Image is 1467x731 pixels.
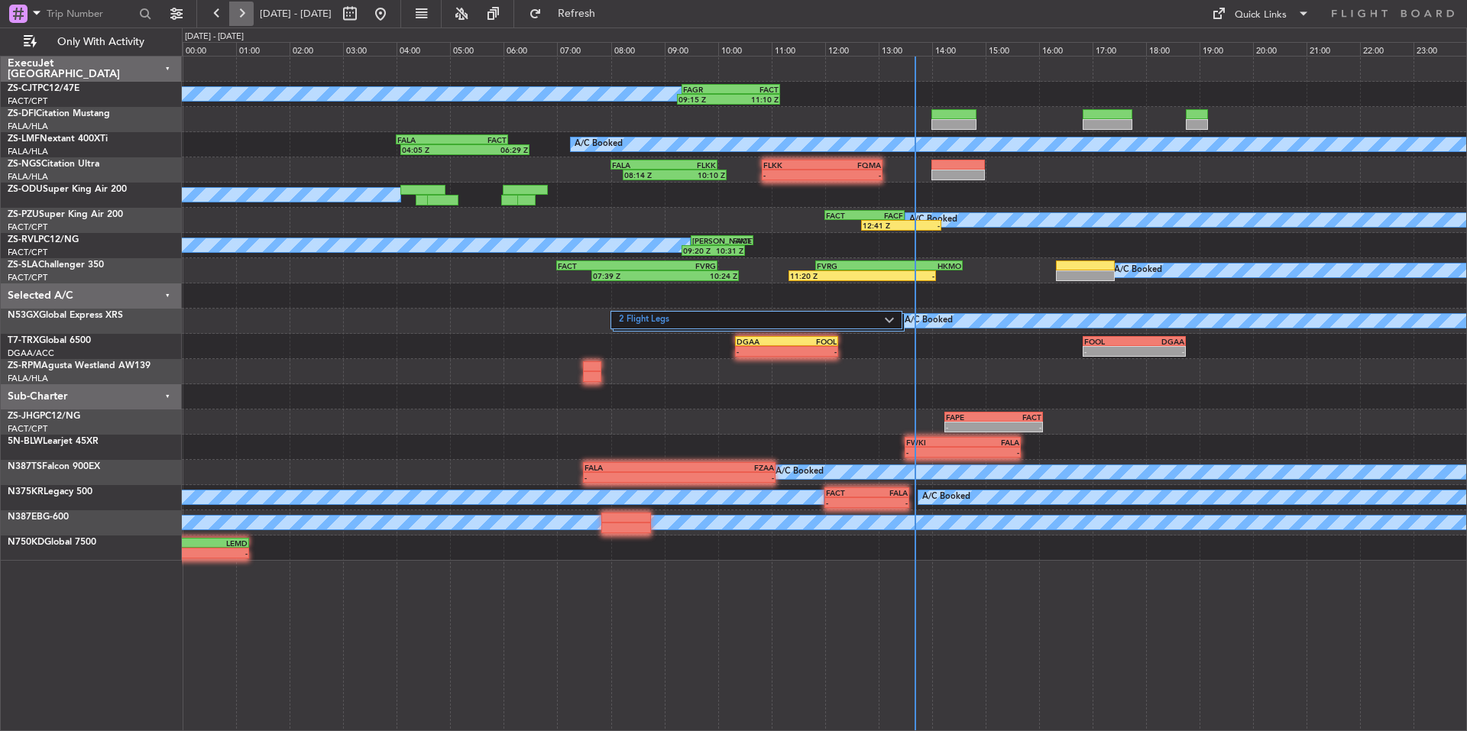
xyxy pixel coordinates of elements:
a: ZS-LMFNextant 400XTi [8,134,108,144]
button: Refresh [522,2,614,26]
div: [PERSON_NAME] [692,236,722,245]
a: FALA/HLA [8,373,48,384]
div: FACF [865,211,904,220]
div: 11:20 Z [790,271,863,280]
div: FACT [452,135,506,144]
a: FACT/CPT [8,222,47,233]
a: ZS-PZUSuper King Air 200 [8,210,123,219]
div: 21:00 [1307,42,1360,56]
div: 07:00 [557,42,610,56]
a: N750KDGlobal 7500 [8,538,96,547]
div: - [963,448,1019,457]
div: 00:00 [183,42,236,56]
div: FALA [612,160,664,170]
div: FQMA [822,160,881,170]
div: DGAA [1135,337,1184,346]
div: FACT [722,236,752,245]
span: ZS-RPM [8,361,41,370]
span: ZS-SLA [8,260,38,270]
div: - [679,473,774,482]
a: 5N-BLWLearjet 45XR [8,437,99,446]
div: 08:14 Z [624,170,675,180]
button: Quick Links [1204,2,1317,26]
div: 12:41 Z [863,221,902,230]
span: ZS-RVL [8,235,38,244]
div: FVRG [637,261,716,270]
div: 16:00 [1039,42,1093,56]
div: 13:00 [879,42,932,56]
div: 04:00 [397,42,450,56]
div: - [946,422,993,432]
a: N375KRLegacy 500 [8,487,92,496]
div: A/C Booked [575,133,623,156]
div: FALA [963,438,1019,447]
span: N53GX [8,311,39,320]
a: ZS-NGSCitation Ultra [8,160,99,169]
div: 10:10 Z [675,170,725,180]
div: 08:00 [611,42,665,56]
span: 5N-BLW [8,437,43,446]
div: FZAA [679,463,774,472]
a: N53GXGlobal Express XRS [8,311,123,320]
a: FACT/CPT [8,247,47,258]
div: FLKK [664,160,716,170]
div: 09:15 Z [678,95,728,104]
img: arrow-gray.svg [885,317,894,323]
a: ZS-RVLPC12/NG [8,235,79,244]
a: DGAA/ACC [8,348,54,359]
span: Only With Activity [40,37,161,47]
div: 11:00 [772,42,825,56]
span: N750KD [8,538,44,547]
div: FAPE [946,412,993,422]
div: 22:00 [1360,42,1414,56]
div: FACT [730,85,778,94]
div: 17:00 [1093,42,1146,56]
div: 11:10 Z [728,95,778,104]
a: ZS-JHGPC12/NG [8,412,80,421]
div: - [1135,347,1184,356]
span: [DATE] - [DATE] [260,7,332,21]
div: HKMO [889,261,962,270]
div: - [866,498,908,507]
div: FALA [585,463,679,472]
span: ZS-JHG [8,412,40,421]
div: 15:00 [986,42,1039,56]
div: FACT [826,488,867,497]
div: FAGR [683,85,730,94]
div: FACT [558,261,636,270]
div: - [786,347,836,356]
span: ZS-NGS [8,160,41,169]
div: 04:05 Z [402,145,465,154]
div: 09:00 [665,42,718,56]
a: N387EBG-600 [8,513,69,522]
span: N375KR [8,487,44,496]
span: ZS-ODU [8,185,43,194]
div: FVRG [817,261,889,270]
div: - [906,448,963,457]
a: FALA/HLA [8,121,48,132]
span: T7-TRX [8,336,39,345]
label: 2 Flight Legs [619,314,886,327]
span: ZS-DFI [8,109,36,118]
a: FACT/CPT [8,95,47,107]
a: FALA/HLA [8,146,48,157]
a: FACT/CPT [8,423,47,435]
div: 06:00 [504,42,557,56]
div: - [737,347,786,356]
div: - [994,422,1041,432]
input: Trip Number [47,2,134,25]
div: 09:20 Z [683,246,714,255]
div: A/C Booked [905,309,953,332]
a: FALA/HLA [8,171,48,183]
a: ZS-CJTPC12/47E [8,84,79,93]
div: 05:00 [450,42,504,56]
div: A/C Booked [776,461,824,484]
div: 01:00 [236,42,290,56]
div: 10:00 [718,42,772,56]
div: FLKK [763,160,822,170]
div: 10:31 Z [714,246,744,255]
span: N387EB [8,513,43,522]
span: ZS-CJT [8,84,37,93]
span: Refresh [545,8,609,19]
div: 02:00 [290,42,343,56]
